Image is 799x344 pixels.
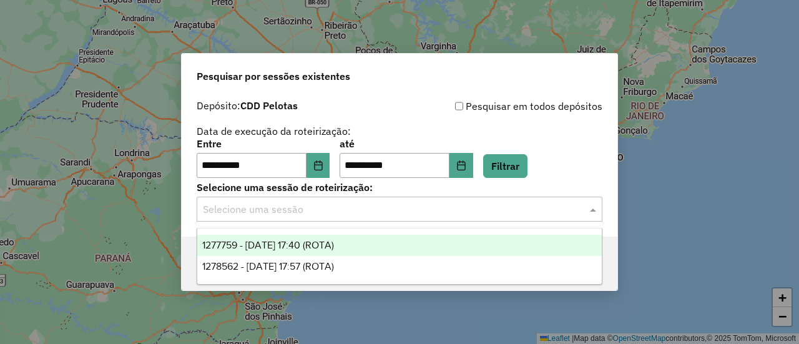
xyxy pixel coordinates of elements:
label: até [340,136,473,151]
strong: CDD Pelotas [240,99,298,112]
span: 1278562 - [DATE] 17:57 (ROTA) [202,261,334,272]
label: Selecione uma sessão de roteirização: [197,180,602,195]
span: Pesquisar por sessões existentes [197,69,350,84]
label: Depósito: [197,98,298,113]
button: Choose Date [306,153,330,178]
span: 1277759 - [DATE] 17:40 (ROTA) [202,240,334,250]
button: Choose Date [449,153,473,178]
label: Data de execução da roteirização: [197,124,351,139]
label: Entre [197,136,330,151]
ng-dropdown-panel: Options list [197,228,602,285]
button: Filtrar [483,154,527,178]
div: Pesquisar em todos depósitos [399,99,602,114]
